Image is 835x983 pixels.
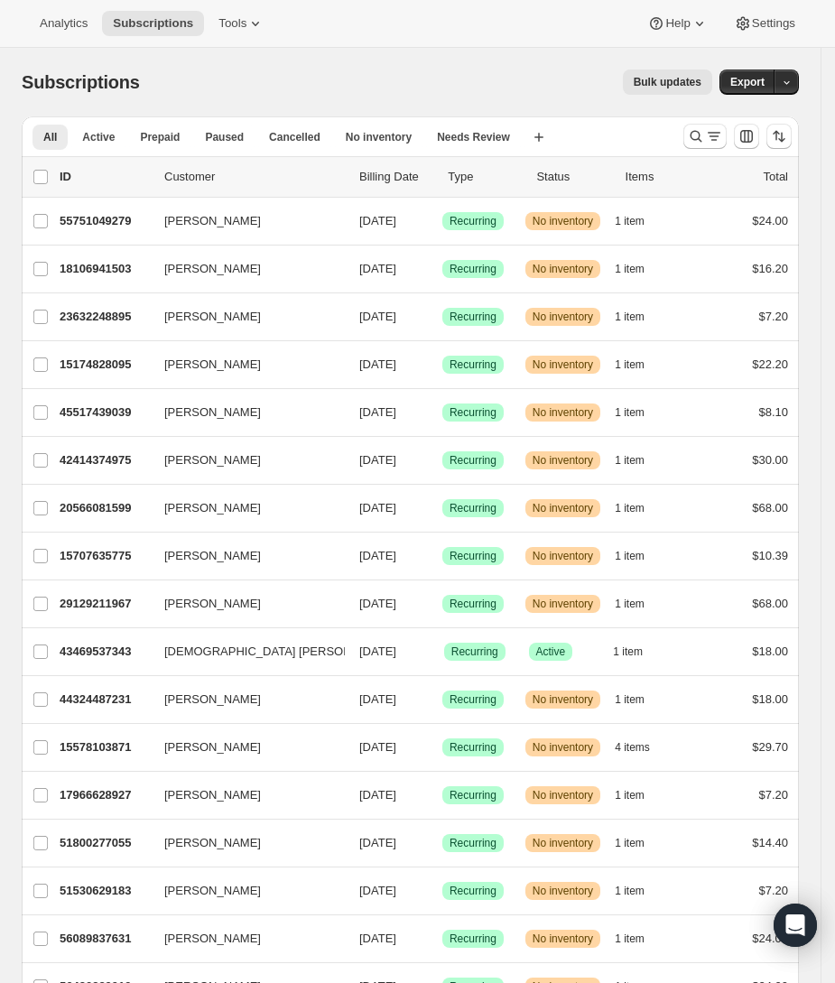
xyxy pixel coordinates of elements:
span: Recurring [450,740,496,755]
span: No inventory [533,453,593,468]
div: 20566081599[PERSON_NAME][DATE]SuccessRecurringWarningNo inventory1 item$68.00 [60,496,788,521]
span: $10.39 [752,549,788,562]
div: 45517439039[PERSON_NAME][DATE]SuccessRecurringWarningNo inventory1 item$8.10 [60,400,788,425]
span: 1 item [615,262,645,276]
span: 1 item [615,692,645,707]
div: 15578103871[PERSON_NAME][DATE]SuccessRecurringWarningNo inventory4 items$29.70 [60,735,788,760]
span: No inventory [533,549,593,563]
button: Analytics [29,11,98,36]
button: [PERSON_NAME] [153,398,334,427]
p: 15707635775 [60,547,150,565]
span: 1 item [615,597,645,611]
p: Customer [164,168,345,186]
div: 51800277055[PERSON_NAME][DATE]SuccessRecurringWarningNo inventory1 item$14.40 [60,830,788,856]
button: 1 item [615,304,664,329]
span: [PERSON_NAME] [164,834,261,852]
span: Recurring [450,549,496,563]
span: Recurring [450,932,496,946]
span: Bulk updates [634,75,701,89]
button: 1 item [615,448,664,473]
span: [DEMOGRAPHIC_DATA] [PERSON_NAME] [164,643,395,661]
button: [PERSON_NAME] [153,255,334,283]
button: [PERSON_NAME] [153,589,334,618]
button: [PERSON_NAME] [153,781,334,810]
span: [DATE] [359,836,396,849]
button: 1 item [615,400,664,425]
div: 42414374975[PERSON_NAME][DATE]SuccessRecurringWarningNo inventory1 item$30.00 [60,448,788,473]
span: Active [536,645,566,659]
span: $68.00 [752,597,788,610]
button: 1 item [615,256,664,282]
span: [DATE] [359,214,396,227]
span: [PERSON_NAME] [164,260,261,278]
span: No inventory [533,597,593,611]
span: Recurring [450,597,496,611]
span: [DATE] [359,405,396,419]
span: 4 items [615,740,650,755]
button: Tools [208,11,275,36]
span: Paused [205,130,244,144]
span: $14.40 [752,836,788,849]
span: $7.20 [758,788,788,802]
button: Search and filter results [683,124,727,149]
span: Analytics [40,16,88,31]
button: [PERSON_NAME] [153,876,334,905]
div: 43469537343[DEMOGRAPHIC_DATA] [PERSON_NAME][DATE]SuccessRecurringSuccessActive1 item$18.00 [60,639,788,664]
button: 4 items [615,735,670,760]
span: Subscriptions [22,72,140,92]
span: [PERSON_NAME] [164,212,261,230]
button: Subscriptions [102,11,204,36]
button: Create new view [524,125,553,150]
div: 56089837631[PERSON_NAME][DATE]SuccessRecurringWarningNo inventory1 item$24.00 [60,926,788,951]
span: No inventory [346,130,412,144]
span: [PERSON_NAME] [164,930,261,948]
p: 45517439039 [60,403,150,422]
p: 56089837631 [60,930,150,948]
div: 17966628927[PERSON_NAME][DATE]SuccessRecurringWarningNo inventory1 item$7.20 [60,783,788,808]
span: Recurring [450,836,496,850]
div: 15174828095[PERSON_NAME][DATE]SuccessRecurringWarningNo inventory1 item$22.20 [60,352,788,377]
span: $7.20 [758,884,788,897]
span: 1 item [615,549,645,563]
button: Bulk updates [623,70,712,95]
button: 1 item [613,639,663,664]
span: $68.00 [752,501,788,515]
p: 17966628927 [60,786,150,804]
span: [DATE] [359,932,396,945]
p: 51800277055 [60,834,150,852]
span: 1 item [613,645,643,659]
button: 1 item [615,209,664,234]
div: 51530629183[PERSON_NAME][DATE]SuccessRecurringWarningNo inventory1 item$7.20 [60,878,788,904]
span: 1 item [615,884,645,898]
span: Recurring [450,357,496,372]
div: Items [626,168,700,186]
span: [PERSON_NAME] [164,547,261,565]
span: 1 item [615,932,645,946]
button: [PERSON_NAME] [153,542,334,570]
span: [DATE] [359,740,396,754]
span: $8.10 [758,405,788,419]
button: [PERSON_NAME] [153,207,334,236]
p: 55751049279 [60,212,150,230]
span: [DATE] [359,645,396,658]
span: No inventory [533,214,593,228]
span: $24.00 [752,932,788,945]
span: [PERSON_NAME] [164,308,261,326]
span: No inventory [533,501,593,515]
span: 1 item [615,405,645,420]
button: 1 item [615,830,664,856]
span: Recurring [450,453,496,468]
p: Billing Date [359,168,433,186]
p: 42414374975 [60,451,150,469]
span: No inventory [533,262,593,276]
p: ID [60,168,150,186]
button: [PERSON_NAME] [153,446,334,475]
span: Recurring [451,645,498,659]
button: Customize table column order and visibility [734,124,759,149]
span: No inventory [533,357,593,372]
p: 20566081599 [60,499,150,517]
button: 1 item [615,926,664,951]
span: $22.20 [752,357,788,371]
span: Recurring [450,214,496,228]
span: $16.20 [752,262,788,275]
